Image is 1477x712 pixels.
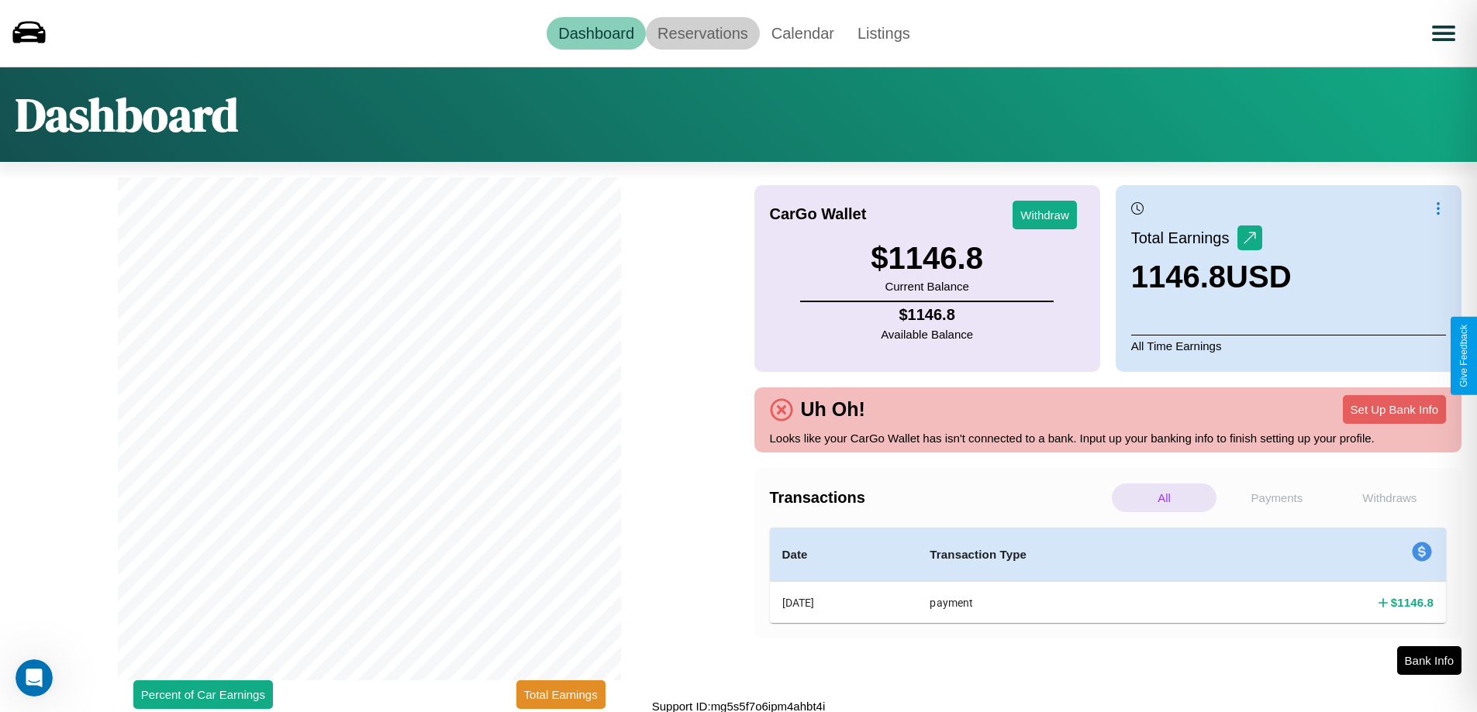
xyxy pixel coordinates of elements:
p: Available Balance [881,324,973,345]
p: Payments [1224,483,1329,512]
h3: $ 1146.8 [871,241,983,276]
h1: Dashboard [16,83,238,146]
a: Listings [846,17,922,50]
p: All [1112,483,1216,512]
button: Bank Info [1397,646,1461,675]
p: Withdraws [1337,483,1442,512]
table: simple table [770,528,1447,623]
p: Looks like your CarGo Wallet has isn't connected to a bank. Input up your banking info to finish ... [770,428,1447,449]
h4: $ 1146.8 [1391,594,1434,611]
iframe: Intercom live chat [16,659,53,697]
div: Give Feedback [1458,325,1469,387]
h4: CarGo Wallet [770,205,867,223]
h3: 1146.8 USD [1131,260,1292,294]
h4: Transaction Type [930,545,1219,564]
h4: $ 1146.8 [881,306,973,324]
button: Withdraw [1013,201,1077,229]
h4: Uh Oh! [793,398,873,421]
th: payment [917,582,1231,624]
th: [DATE] [770,582,918,624]
p: Current Balance [871,276,983,297]
a: Calendar [760,17,846,50]
p: Total Earnings [1131,224,1237,252]
h4: Transactions [770,489,1108,507]
button: Percent of Car Earnings [133,680,273,709]
button: Set Up Bank Info [1343,395,1446,424]
button: Total Earnings [516,680,606,709]
h4: Date [782,545,906,564]
p: All Time Earnings [1131,335,1446,356]
a: Reservations [646,17,760,50]
button: Open menu [1422,12,1465,55]
a: Dashboard [547,17,646,50]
